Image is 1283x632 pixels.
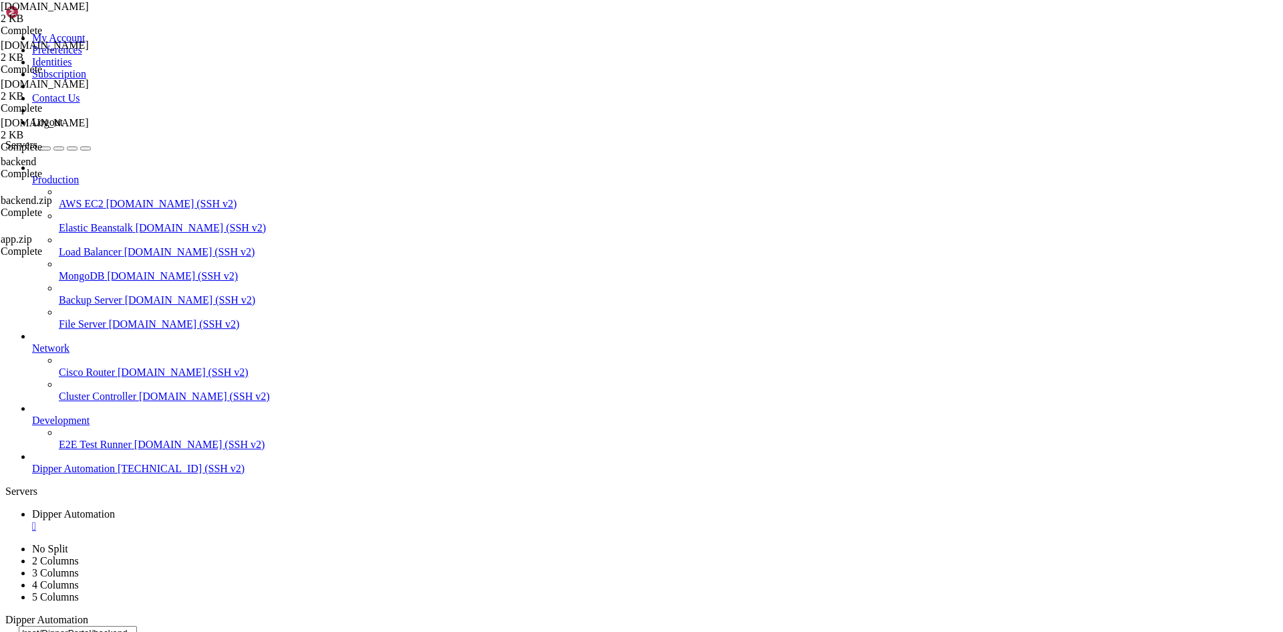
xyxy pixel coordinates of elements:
[1,1,89,12] span: [DOMAIN_NAME]
[1,233,32,245] span: app.zip
[1,102,134,114] div: Complete
[1,117,134,141] span: update.sh
[1,39,89,51] span: [DOMAIN_NAME]
[1,64,134,76] div: Complete
[1,78,134,102] span: update.sh
[1,156,36,167] span: backend
[1,245,134,257] div: Complete
[1,168,134,180] div: Complete
[1,195,52,206] span: backend.zip
[1,39,134,64] span: update.sh
[1,117,89,128] span: [DOMAIN_NAME]
[1,13,134,25] div: 2 KB
[1,129,134,141] div: 2 KB
[1,78,89,90] span: [DOMAIN_NAME]
[1,1,134,25] span: update.sh
[1,90,134,102] div: 2 KB
[1,51,134,64] div: 2 KB
[1,207,134,219] div: Complete
[1,141,134,153] div: Complete
[1,25,134,37] div: Complete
